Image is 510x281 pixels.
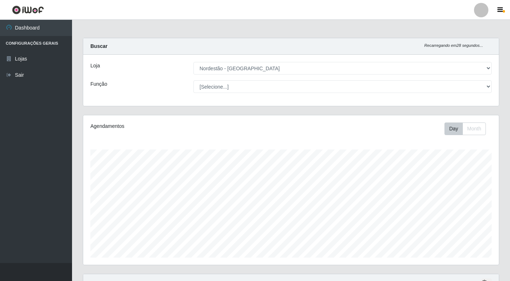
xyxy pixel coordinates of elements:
label: Função [90,80,107,88]
img: CoreUI Logo [12,5,44,14]
button: Month [462,122,486,135]
div: Toolbar with button groups [444,122,492,135]
strong: Buscar [90,43,107,49]
div: Agendamentos [90,122,251,130]
i: Recarregando em 28 segundos... [424,43,483,48]
label: Loja [90,62,100,70]
button: Day [444,122,463,135]
div: First group [444,122,486,135]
